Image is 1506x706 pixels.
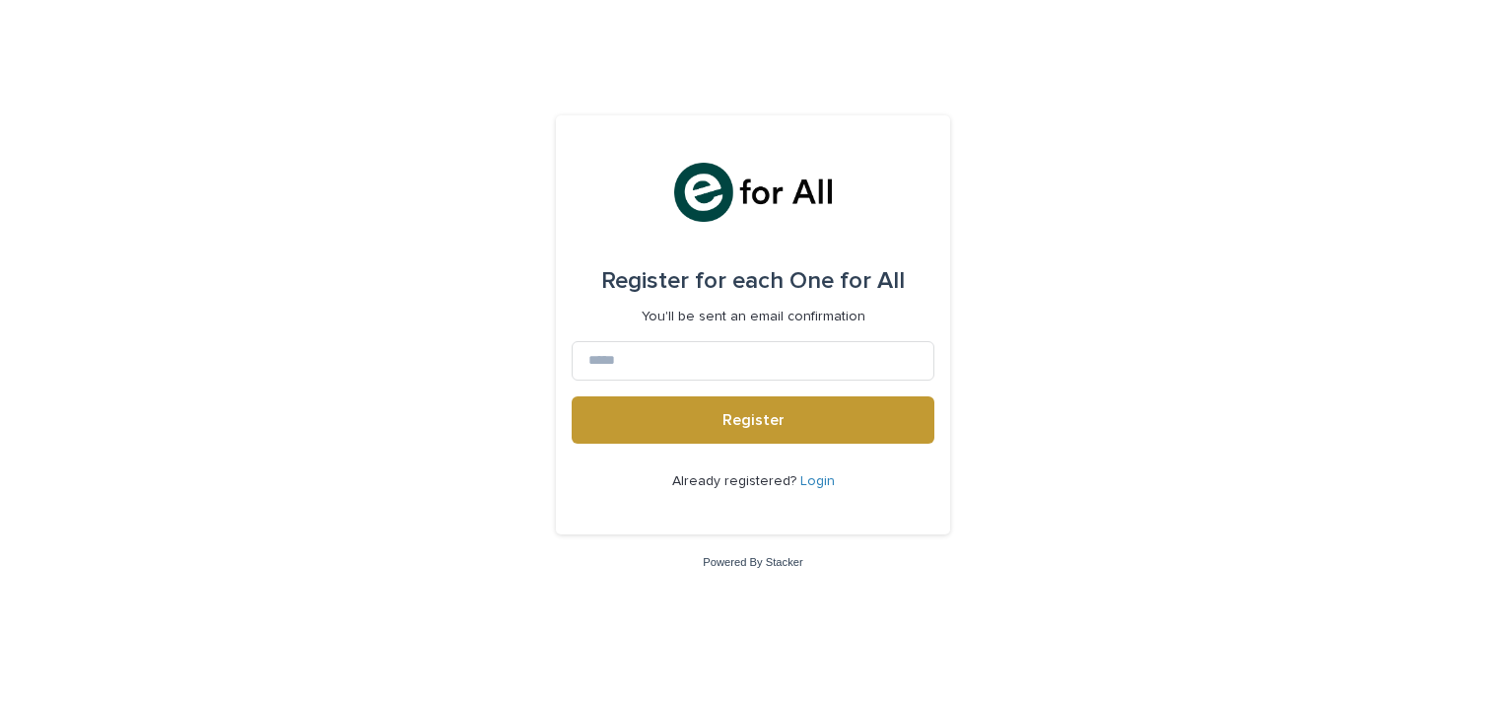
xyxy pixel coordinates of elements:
[674,163,832,222] img: mHINNnv7SNCQZijbaqql
[601,253,905,309] div: each One for All
[642,309,865,325] p: You'll be sent an email confirmation
[703,556,802,568] a: Powered By Stacker
[672,474,800,488] span: Already registered?
[601,269,726,293] span: Register for
[572,396,934,444] button: Register
[800,474,835,488] a: Login
[722,412,785,428] span: Register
